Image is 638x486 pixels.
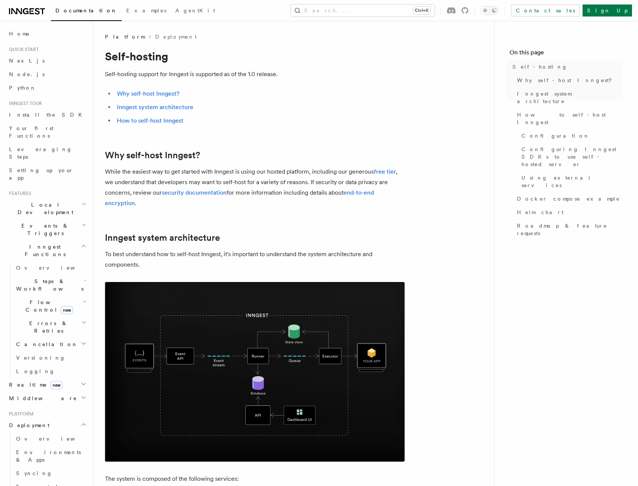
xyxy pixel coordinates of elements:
[6,222,82,237] span: Events & Triggers
[55,7,117,13] span: Documentation
[521,174,623,189] span: Using external services
[517,76,617,84] span: Why self-host Inngest?
[6,54,88,67] a: Next.js
[105,282,405,462] img: Inngest system architecture diagram
[510,48,623,60] h4: On this page
[6,411,34,417] span: Platform
[6,261,88,378] div: Inngest Functions
[105,49,405,63] h1: Self-hosting
[517,90,623,105] span: Inngest system architecture
[9,125,54,139] span: Your first Functions
[518,142,623,171] a: Configuring Inngest SDKs to use self-hosted server
[413,7,430,14] kbd: Ctrl+K
[50,381,63,389] span: new
[6,121,88,142] a: Your first Functions
[517,208,563,216] span: Helm chart
[13,364,88,378] a: Logging
[13,274,88,295] button: Steps & Workflows
[6,198,88,219] button: Local Development
[9,58,45,64] span: Next.js
[13,337,88,351] button: Cancellation
[511,4,580,16] a: Contact sales
[6,46,39,52] span: Quick start
[117,90,179,97] a: Why self-host Inngest?
[105,166,405,208] p: While the easiest way to get started with Inngest is using our hosted platform, including our gen...
[521,132,590,139] span: Configuration
[13,340,78,348] span: Cancellation
[16,436,93,442] span: Overview
[514,192,623,205] a: Docker compose example
[9,85,36,91] span: Python
[122,2,171,20] a: Examples
[13,351,88,364] a: Versioning
[16,470,52,476] span: Syncing
[6,243,81,258] span: Inngest Functions
[105,33,145,40] span: Platform
[9,146,72,160] span: Leveraging Steps
[518,129,623,142] a: Configuration
[6,378,88,391] button: Realtimenew
[162,189,227,196] a: security documentation
[517,111,623,126] span: How to self-host Inngest
[155,33,197,40] a: Deployment
[514,87,623,108] a: Inngest system architecture
[521,145,623,168] span: Configuring Inngest SDKs to use self-hosted server
[105,474,405,484] p: The system is composed of the following services:
[512,63,568,70] span: Self-hosting
[583,4,632,16] a: Sign Up
[6,421,49,429] span: Deployment
[13,319,81,334] span: Errors & Retries
[6,163,88,184] a: Setting up your app
[13,295,88,316] button: Flow Controlnew
[13,261,88,274] a: Overview
[105,150,200,160] a: Why self-host Inngest?
[175,7,215,13] span: AgentKit
[9,167,73,181] span: Setting up your app
[6,100,42,106] span: Inngest tour
[16,449,81,463] span: Environments & Apps
[6,190,31,196] span: Features
[481,6,499,15] button: Toggle dark mode
[105,69,405,79] p: Self-hosting support for Inngest is supported as of the 1.0 release.
[6,381,63,388] span: Realtime
[13,432,88,445] a: Overview
[6,418,88,432] button: Deployment
[51,2,122,21] a: Documentation
[6,142,88,163] a: Leveraging Steps
[13,316,88,337] button: Errors & Retries
[13,298,82,313] span: Flow Control
[6,201,82,216] span: Local Development
[13,466,88,480] a: Syncing
[13,277,84,292] span: Steps & Workflows
[374,168,396,175] a: free tier
[105,249,405,270] p: To best understand how to self-host Inngest, it's important to understand the system architecture...
[518,171,623,192] a: Using external services
[9,71,45,77] span: Node.js
[514,108,623,129] a: How to self-host Inngest
[6,81,88,94] a: Python
[6,108,88,121] a: Install the SDK
[16,355,66,361] span: Versioning
[514,205,623,219] a: Helm chart
[117,103,193,111] a: Inngest system architecture
[517,222,623,237] span: Roadmap & feature requests
[9,112,87,118] span: Install the SDK
[117,117,184,124] a: How to self-host Inngest
[6,391,88,405] button: Middleware
[291,4,435,16] button: Search...Ctrl+K
[514,219,623,240] a: Roadmap & feature requests
[514,73,623,87] a: Why self-host Inngest?
[13,445,88,466] a: Environments & Apps
[6,219,88,240] button: Events & Triggers
[510,60,623,73] a: Self-hosting
[171,2,220,20] a: AgentKit
[517,195,620,202] span: Docker compose example
[16,265,93,271] span: Overview
[6,67,88,81] a: Node.js
[9,30,30,37] span: Home
[16,368,55,374] span: Logging
[61,306,73,314] span: new
[126,7,166,13] span: Examples
[6,27,88,40] a: Home
[6,240,88,261] button: Inngest Functions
